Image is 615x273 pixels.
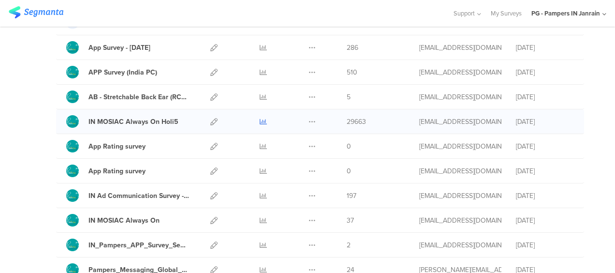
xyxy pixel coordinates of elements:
[88,215,160,226] div: IN MOSIAC Always On
[66,115,178,128] a: IN MOSIAC Always On Holi5
[347,141,351,152] span: 0
[66,66,157,78] a: APP Survey (India PC)
[88,240,189,250] div: IN_Pampers_APP_Survey_Sept2024
[516,92,574,102] div: [DATE]
[66,91,189,103] a: AB - Stretchable Back Ear (RCLA discussion))
[347,166,351,176] span: 0
[66,165,146,177] a: App Rating survey
[419,141,501,152] div: gupta.a.49@pg.com
[516,67,574,77] div: [DATE]
[454,9,475,18] span: Support
[516,166,574,176] div: [DATE]
[347,240,351,250] span: 2
[347,191,356,201] span: 197
[347,67,357,77] span: 510
[347,117,366,127] span: 29663
[88,92,189,102] div: AB - Stretchable Back Ear (RCLA discussion))
[9,6,63,18] img: segmanta logo
[516,43,574,53] div: [DATE]
[516,240,574,250] div: [DATE]
[419,240,501,250] div: gupta.a.49@pg.com
[516,117,574,127] div: [DATE]
[531,9,600,18] div: PG - Pampers IN Janrain
[419,166,501,176] div: gupta.a.49@pg.com
[66,214,160,227] a: IN MOSIAC Always On
[66,239,189,251] a: IN_Pampers_APP_Survey_Sept2024
[88,166,146,176] div: App Rating survey
[419,117,501,127] div: gupta.a.49@pg.com
[516,141,574,152] div: [DATE]
[516,215,574,226] div: [DATE]
[66,41,150,54] a: App Survey - [DATE]
[516,191,574,201] div: [DATE]
[347,92,351,102] span: 5
[347,43,358,53] span: 286
[88,191,189,201] div: IN Ad Communication Survey - Oct 2024
[347,215,354,226] span: 37
[88,141,146,152] div: App Rating survey
[419,43,501,53] div: gupta.a.49@pg.com
[88,117,178,127] div: IN MOSIAC Always On Holi5
[419,67,501,77] div: gupta.a.49@pg.com
[88,43,150,53] div: App Survey - March 2025
[88,67,157,77] div: APP Survey (India PC)
[419,92,501,102] div: gupta.a.49@pg.com
[419,215,501,226] div: gupta.a.49@pg.com
[66,140,146,152] a: App Rating survey
[66,189,189,202] a: IN Ad Communication Survey - [DATE]
[419,191,501,201] div: gupta.a.49@pg.com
